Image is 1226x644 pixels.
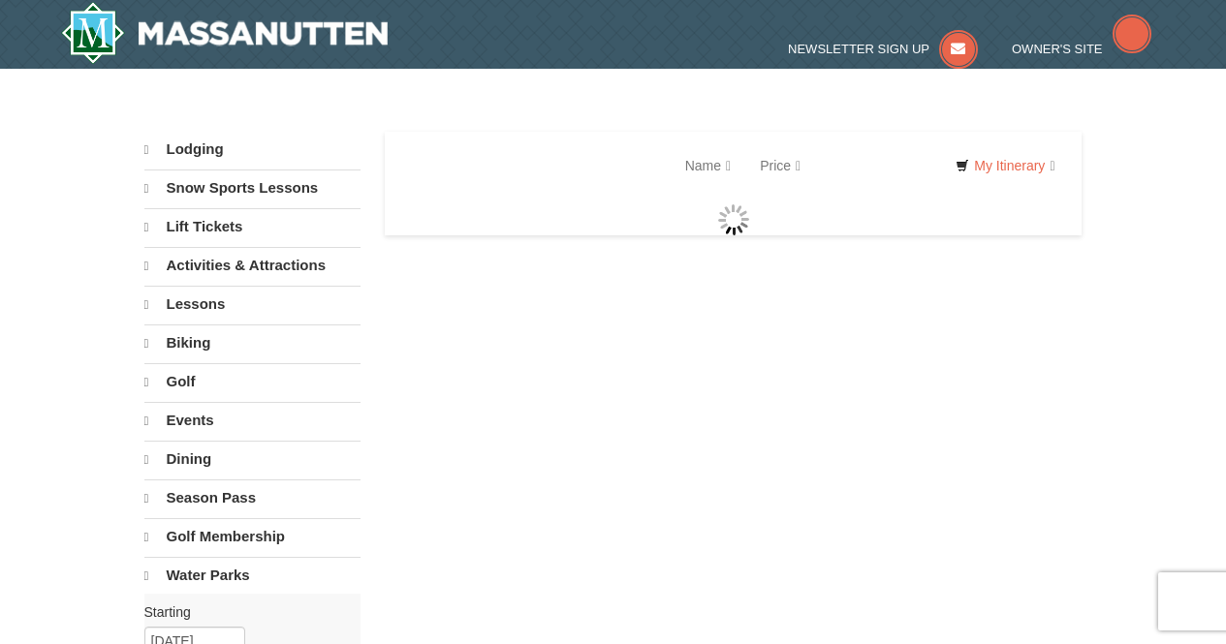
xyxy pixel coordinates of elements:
[144,441,361,477] a: Dining
[144,557,361,594] a: Water Parks
[144,247,361,284] a: Activities & Attractions
[144,286,361,322] a: Lessons
[943,151,1067,180] a: My Itinerary
[144,518,361,555] a: Golf Membership
[144,324,361,361] a: Biking
[144,132,361,168] a: Lodging
[788,42,978,56] a: Newsletter Sign Up
[144,402,361,439] a: Events
[144,169,361,206] a: Snow Sports Lessons
[1012,42,1103,56] span: Owner's Site
[745,146,815,185] a: Price
[61,2,389,64] img: Massanutten Resort Logo
[144,208,361,245] a: Lift Tickets
[144,363,361,400] a: Golf
[671,146,745,185] a: Name
[788,42,929,56] span: Newsletter Sign Up
[1012,42,1151,56] a: Owner's Site
[144,602,346,622] label: Starting
[718,204,749,235] img: wait gif
[61,2,389,64] a: Massanutten Resort
[144,479,361,516] a: Season Pass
